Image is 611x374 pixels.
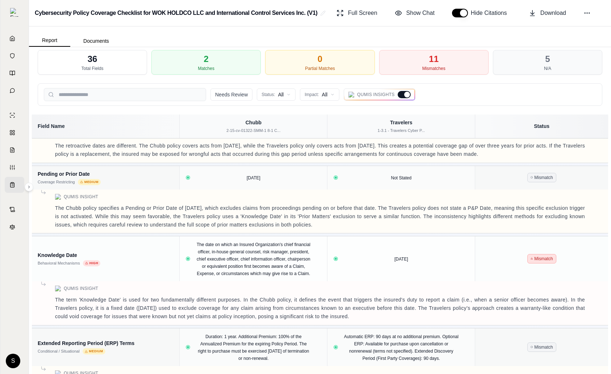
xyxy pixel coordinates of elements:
[527,254,556,263] span: Mismatch
[348,9,377,17] span: Full Screen
[322,91,328,98] span: All
[305,92,319,97] span: Impact:
[357,92,395,97] span: Qumis Insights
[83,348,105,355] span: Medium
[429,53,439,65] div: 11
[348,92,354,97] img: Qumis Logo
[38,170,173,178] div: Pending or Prior Date
[7,5,22,20] button: Expand sidebar
[406,9,435,17] span: Show Chat
[184,128,323,134] div: 2-15-cv-01322-SMM-1 8-1 C...
[261,92,275,97] span: Status:
[25,183,33,191] button: Expand sidebar
[55,286,61,291] img: Qumis Logo
[197,242,310,276] span: The date on which an Insured Organization's chief financial officer, in-house general counsel, ri...
[78,179,101,186] span: Medium
[332,128,470,134] div: 1-3.1 - Travelers Cyber P...
[198,66,214,71] div: Matches
[247,175,260,180] span: [DATE]
[204,53,209,65] div: 2
[70,35,122,47] button: Documents
[38,179,75,185] div: Coverage Restricting
[5,107,24,123] a: Single Policy
[334,6,380,20] button: Full Screen
[38,348,80,354] div: Conditional / Situational
[545,53,550,65] div: 5
[394,257,408,262] span: [DATE]
[55,194,61,200] img: Qumis Logo
[38,252,173,259] div: Knowledge Date
[5,201,24,217] a: Contract Analysis
[392,6,438,20] button: Show Chat
[55,204,585,229] p: The Chubb policy specifies a Pending or Prior Date of [DATE], which excludes claims from proceedi...
[55,142,585,158] p: The retroactive dates are different. The Chubb policy covers acts from [DATE], while the Traveler...
[81,66,104,71] div: Total Fields
[526,6,569,20] button: Download
[5,30,24,46] a: Home
[6,354,20,368] div: S
[5,65,24,81] a: Prompt Library
[5,48,24,64] a: Documents Vault
[5,159,24,175] a: Custom Report
[5,142,24,158] a: Claim Coverage
[471,9,511,17] span: Hide Citations
[527,173,556,182] span: Mismatch
[5,125,24,141] a: Policy Comparisons
[64,286,98,291] span: Qumis Insight
[184,119,323,126] div: Chubb
[29,34,70,47] button: Report
[300,88,339,101] button: Impact:All
[475,115,608,138] th: Status
[38,340,173,347] div: Extended Reporting Period (ERP) Terms
[5,177,24,193] a: Coverage Table
[198,334,309,361] span: Duration: 1 year. Additional Premium: 100% of the Annualized Premium for the expiring Policy Peri...
[38,260,80,266] div: Behavioral Mechanisms
[544,66,551,71] div: N/A
[88,53,97,65] div: 36
[55,296,585,320] p: The term 'Knowledge Date' is used for two fundamentally different purposes. In the Chubb policy, ...
[5,83,24,99] a: Chat
[540,9,566,17] span: Download
[210,88,252,101] button: Needs Review
[422,66,445,71] div: Mismatches
[305,66,335,71] div: Partial Matches
[32,115,180,138] th: Field Name
[344,334,459,361] span: Automatic ERP: 90 days at no additional premium. Optional ERP: Available for purchase upon cancel...
[318,53,322,65] div: 0
[64,194,98,200] span: Qumis Insight
[332,119,470,126] div: Travelers
[278,91,284,98] span: All
[391,175,411,180] span: Not Stated
[5,219,24,235] a: Legal Search Engine
[83,260,100,267] span: High
[257,88,296,101] button: Status:All
[10,8,19,17] img: Expand sidebar
[35,7,317,20] h2: Cybersecurity Policy Coverage Checklist for WOK HOLDCO LLC and International Control Services Inc...
[527,342,556,352] span: Mismatch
